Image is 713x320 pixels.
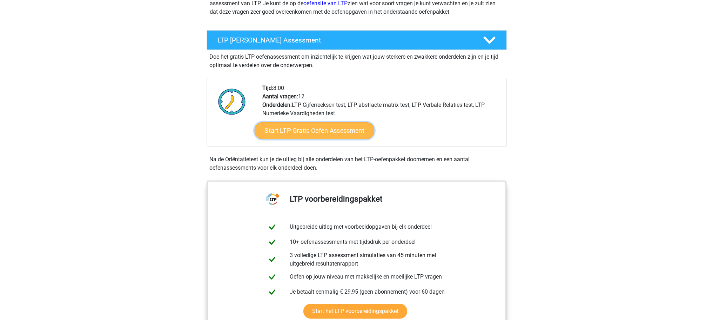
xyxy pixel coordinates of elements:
h4: LTP [PERSON_NAME] Assessment [218,36,472,44]
b: Tijd: [262,85,273,91]
a: Start LTP Gratis Oefen Assessment [254,122,374,139]
b: Onderdelen: [262,102,292,108]
a: Start het LTP voorbereidingspakket [303,304,407,319]
img: Klok [214,84,250,119]
div: Doe het gratis LTP oefenassessment om inzichtelijk te krijgen wat jouw sterkere en zwakkere onder... [207,50,507,70]
b: Aantal vragen: [262,93,298,100]
div: Na de Oriëntatietest kun je de uitleg bij alle onderdelen van het LTP-oefenpakket doornemen en ee... [207,155,507,172]
div: 8:00 12 LTP Cijferreeksen test, LTP abstracte matrix test, LTP Verbale Relaties test, LTP Numerie... [257,84,506,146]
a: LTP [PERSON_NAME] Assessment [204,30,510,50]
